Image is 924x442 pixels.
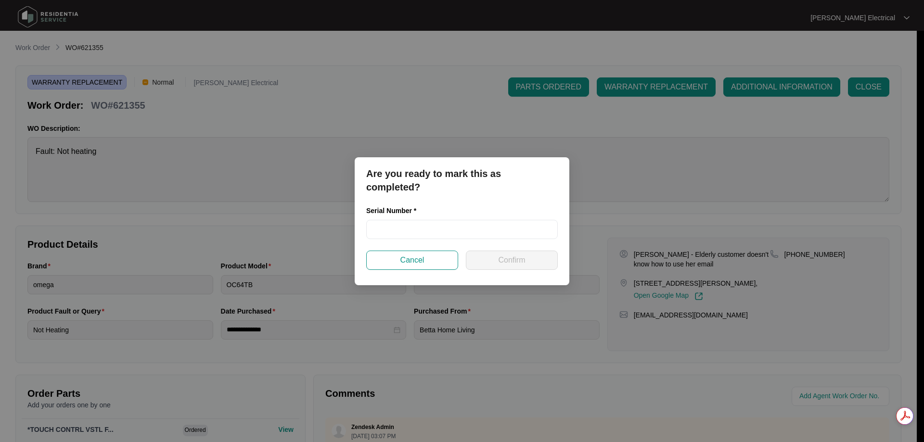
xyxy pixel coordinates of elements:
[366,180,558,194] p: completed?
[466,251,558,270] button: Confirm
[400,254,424,266] span: Cancel
[366,251,458,270] button: Cancel
[366,206,423,215] label: Serial Number *
[366,167,558,180] p: Are you ready to mark this as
